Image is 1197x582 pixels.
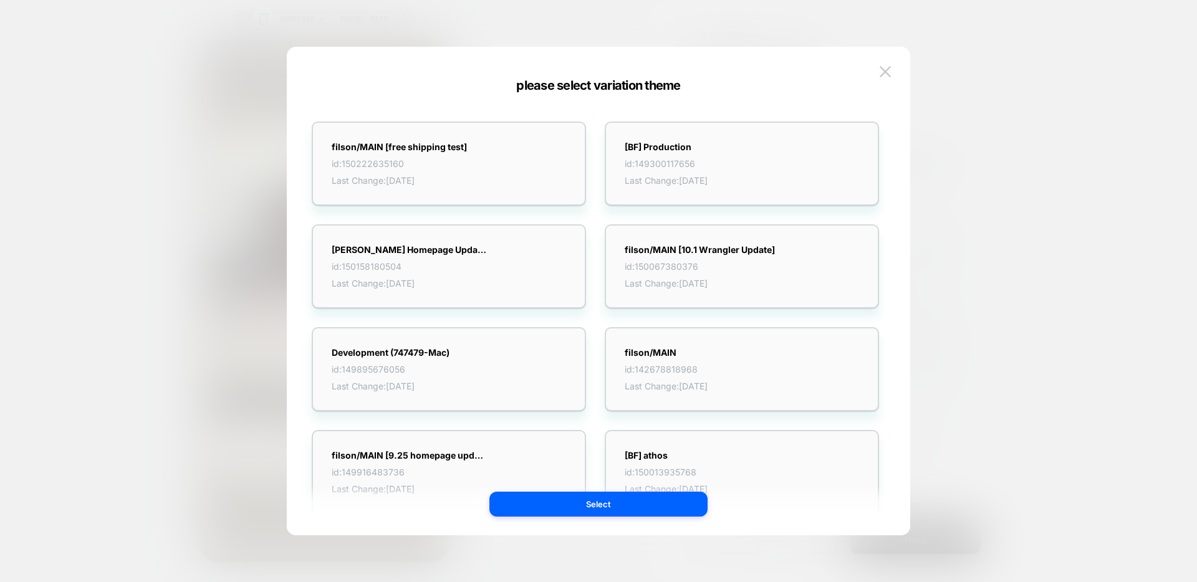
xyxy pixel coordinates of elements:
[218,85,235,102] button: Close dialog
[20,307,226,330] span: Start your Filson journey with a limited-time offer.
[625,141,708,152] strong: [BF] Production
[625,158,708,169] span: id: 149300117656
[625,381,708,391] span: Last Change: [DATE]
[287,78,910,93] div: please select variation theme
[625,278,775,289] span: Last Change: [DATE]
[12,384,235,415] button: DECLINE OFFER
[625,467,708,477] span: id: 150013935768
[625,484,708,494] span: Last Change: [DATE]
[625,175,708,186] span: Last Change: [DATE]
[625,364,708,374] span: id: 142678818968
[12,271,235,298] span: GEAR UP [DATE] WITH 10% OFF
[12,107,235,255] img: 10% OFF YOUR FIRST ORDER
[625,244,775,255] strong: filson/MAIN [10.1 Wrangler Update]
[880,66,891,77] img: close
[625,347,708,358] strong: filson/MAIN
[489,492,708,517] button: Select
[12,345,235,376] button: ACCEPT OFFER
[625,450,708,460] strong: [BF] athos
[625,261,775,272] span: id: 150067380376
